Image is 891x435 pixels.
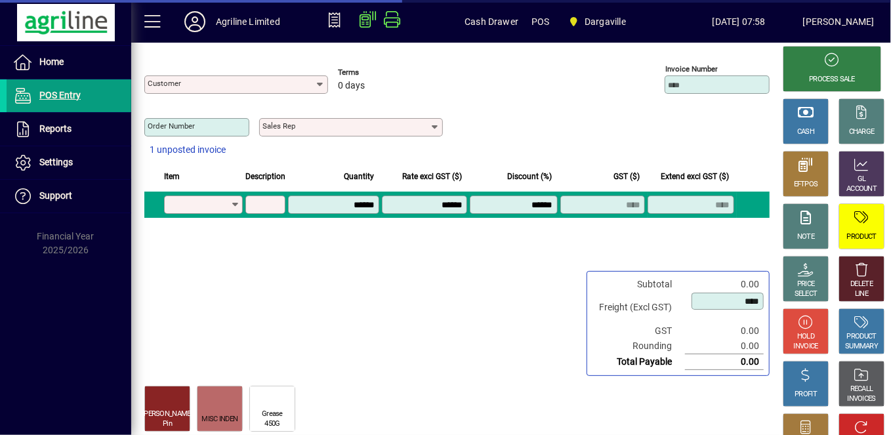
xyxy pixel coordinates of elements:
span: POS Entry [39,90,81,100]
div: CASH [797,127,814,137]
td: Total Payable [592,354,685,370]
button: Profile [174,10,216,33]
span: POS [531,11,550,32]
span: Settings [39,157,73,167]
span: Dargaville [563,10,631,33]
span: 1 unposted invoice [150,143,226,157]
td: 0.00 [685,277,764,292]
div: RECALL [850,384,873,394]
div: EFTPOS [794,180,818,190]
div: PROCESS SALE [809,75,855,85]
div: [PERSON_NAME] [142,409,192,419]
mat-label: Invoice number [665,64,718,73]
span: Item [164,169,180,184]
td: Freight (Excl GST) [592,292,685,323]
td: GST [592,323,685,339]
span: Dargaville [585,11,626,32]
span: Terms [338,68,417,77]
td: 0.00 [685,354,764,370]
mat-label: Customer [148,79,181,88]
span: Description [245,169,285,184]
div: 450G [264,419,280,429]
div: HOLD [797,332,814,342]
div: ACCOUNT [846,184,877,194]
span: 0 days [338,81,365,91]
span: GST ($) [613,169,640,184]
div: CHARGE [849,127,875,137]
div: [PERSON_NAME] [803,11,875,32]
div: PRODUCT [846,332,876,342]
div: PRODUCT [846,232,876,242]
div: PROFIT [795,390,817,400]
div: Agriline Limited [216,11,280,32]
td: Subtotal [592,277,685,292]
span: Cash Drawer [465,11,518,32]
div: SELECT [795,289,818,299]
div: INVOICE [793,342,818,352]
button: 1 unposted invoice [144,138,231,162]
div: GL [858,175,866,184]
span: Discount (%) [508,169,552,184]
td: 0.00 [685,339,764,354]
a: Reports [7,113,131,146]
span: Rate excl GST ($) [402,169,462,184]
div: INVOICES [847,394,875,404]
td: 0.00 [685,323,764,339]
div: PRICE [797,280,815,289]
span: Reports [39,123,72,134]
a: Support [7,180,131,213]
div: NOTE [797,232,814,242]
mat-label: Sales rep [262,121,295,131]
a: Settings [7,146,131,179]
div: MISC INDEN [201,415,238,425]
span: Quantity [344,169,374,184]
span: Support [39,190,72,201]
div: Grease [262,409,283,419]
a: Home [7,46,131,79]
div: LINE [855,289,868,299]
div: DELETE [850,280,873,289]
span: Extend excl GST ($) [661,169,729,184]
span: Home [39,56,64,67]
div: Pin [163,419,172,429]
div: SUMMARY [845,342,878,352]
span: [DATE] 07:58 [675,11,803,32]
mat-label: Order number [148,121,195,131]
td: Rounding [592,339,685,354]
